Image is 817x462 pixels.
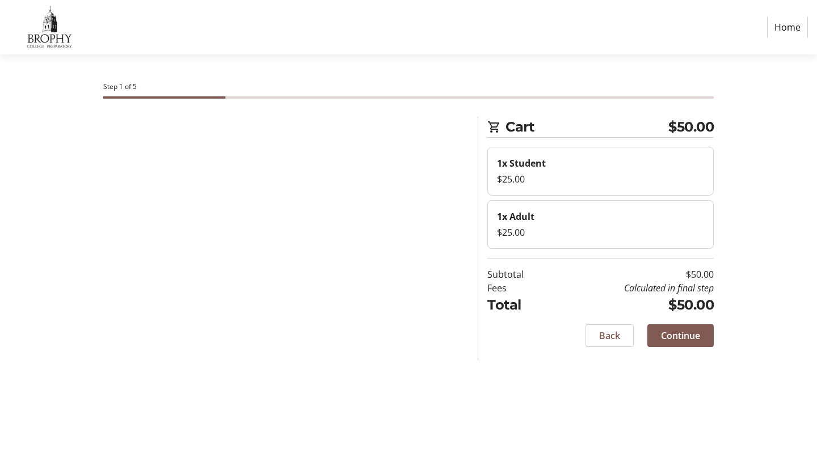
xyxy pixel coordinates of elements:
[553,281,714,295] td: Calculated in final step
[506,117,668,137] span: Cart
[647,324,714,347] button: Continue
[661,329,700,342] span: Continue
[586,324,634,347] button: Back
[497,226,704,239] div: $25.00
[767,16,808,38] a: Home
[497,172,704,186] div: $25.00
[553,295,714,315] td: $50.00
[668,117,714,137] span: $50.00
[103,82,714,92] div: Step 1 of 5
[553,268,714,281] td: $50.00
[487,281,553,295] td: Fees
[599,329,620,342] span: Back
[497,157,546,169] strong: 1x Student
[9,5,90,50] img: Brophy College Preparatory 's Logo
[497,210,534,223] strong: 1x Adult
[487,295,553,315] td: Total
[487,268,553,281] td: Subtotal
